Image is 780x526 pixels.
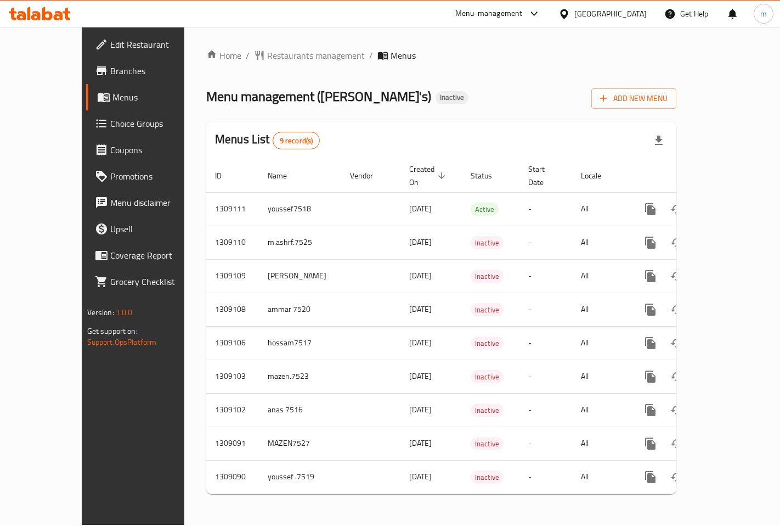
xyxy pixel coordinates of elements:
[760,8,767,20] span: m
[664,230,690,256] button: Change Status
[436,93,468,102] span: Inactive
[471,270,504,283] div: Inactive
[86,268,212,295] a: Grocery Checklist
[471,236,504,249] div: Inactive
[471,371,504,383] span: Inactive
[254,49,365,62] a: Restaurants management
[206,360,259,393] td: 1309103
[519,226,572,259] td: -
[436,91,468,104] div: Inactive
[471,203,499,216] span: Active
[409,302,432,316] span: [DATE]
[206,49,676,62] nav: breadcrumb
[259,360,341,393] td: mazen.7523
[637,430,664,457] button: more
[86,189,212,216] a: Menu disclaimer
[637,330,664,356] button: more
[471,237,504,249] span: Inactive
[471,438,504,450] span: Inactive
[259,192,341,226] td: youssef7518
[110,275,203,288] span: Grocery Checklist
[455,7,523,20] div: Menu-management
[519,427,572,460] td: -
[519,360,572,393] td: -
[215,131,320,149] h2: Menus List
[86,137,212,163] a: Coupons
[572,259,629,293] td: All
[273,132,320,149] div: Total records count
[206,226,259,259] td: 1309110
[471,337,504,350] span: Inactive
[259,259,341,293] td: [PERSON_NAME]
[206,460,259,494] td: 1309090
[519,293,572,326] td: -
[646,127,672,154] div: Export file
[519,259,572,293] td: -
[664,296,690,323] button: Change Status
[206,259,259,293] td: 1309109
[572,427,629,460] td: All
[391,49,416,62] span: Menus
[471,270,504,283] span: Inactive
[664,330,690,356] button: Change Status
[637,263,664,289] button: more
[409,335,432,350] span: [DATE]
[87,305,114,320] span: Version:
[574,8,647,20] div: [GEOGRAPHIC_DATA]
[110,196,203,209] span: Menu disclaimer
[206,84,431,109] span: Menu management ( [PERSON_NAME]'s )
[572,192,629,226] td: All
[110,249,203,262] span: Coverage Report
[637,196,664,222] button: more
[664,196,690,222] button: Change Status
[664,363,690,390] button: Change Status
[572,360,629,393] td: All
[409,436,432,450] span: [DATE]
[110,64,203,77] span: Branches
[206,159,751,494] table: enhanced table
[471,471,504,484] span: Inactive
[637,230,664,256] button: more
[581,169,615,182] span: Locale
[637,397,664,423] button: more
[471,303,504,316] div: Inactive
[259,393,341,427] td: anas 7516
[110,117,203,130] span: Choice Groups
[259,326,341,360] td: hossam7517
[409,402,432,417] span: [DATE]
[86,58,212,84] a: Branches
[471,404,504,417] div: Inactive
[86,31,212,58] a: Edit Restaurant
[519,460,572,494] td: -
[637,363,664,390] button: more
[273,136,320,146] span: 9 record(s)
[215,169,236,182] span: ID
[206,49,241,62] a: Home
[409,369,432,383] span: [DATE]
[206,427,259,460] td: 1309091
[572,293,629,326] td: All
[409,268,432,283] span: [DATE]
[259,460,341,494] td: youssef .7519
[409,163,449,189] span: Created On
[637,464,664,490] button: more
[519,326,572,360] td: -
[110,170,203,183] span: Promotions
[86,110,212,137] a: Choice Groups
[268,169,301,182] span: Name
[528,163,559,189] span: Start Date
[600,92,668,105] span: Add New Menu
[471,471,504,484] div: Inactive
[409,202,432,216] span: [DATE]
[664,430,690,457] button: Change Status
[664,464,690,490] button: Change Status
[637,296,664,323] button: more
[206,293,259,326] td: 1309108
[471,169,506,182] span: Status
[110,38,203,51] span: Edit Restaurant
[629,159,751,193] th: Actions
[409,469,432,484] span: [DATE]
[664,397,690,423] button: Change Status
